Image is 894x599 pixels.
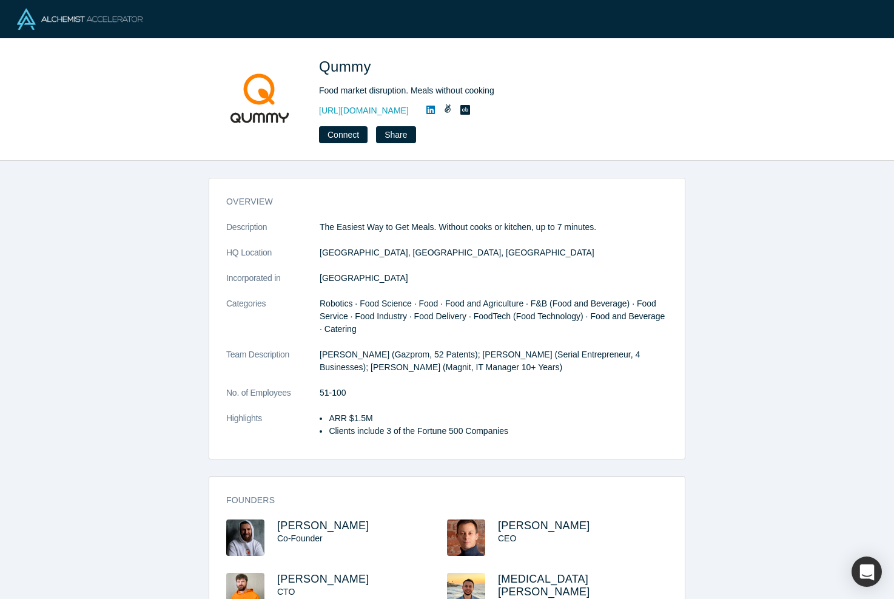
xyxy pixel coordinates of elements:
[319,84,659,97] div: Food market disruption. Meals without cooking
[319,126,368,143] button: Connect
[376,126,415,143] button: Share
[320,387,668,399] dd: 51-100
[277,519,369,532] a: [PERSON_NAME]
[329,412,668,425] li: ARR $1.5M
[498,533,516,543] span: CEO
[319,104,409,117] a: [URL][DOMAIN_NAME]
[329,425,668,438] li: Clients include 3 of the Fortune 500 Companies
[277,573,369,585] a: [PERSON_NAME]
[226,348,320,387] dt: Team Description
[447,519,485,556] img: Evgeny Pisarev's Profile Image
[320,299,665,334] span: Robotics · Food Science · Food · Food and Agriculture · F&B (Food and Beverage) · Food Service · ...
[226,221,320,246] dt: Description
[226,412,320,450] dt: Highlights
[319,58,375,75] span: Qummy
[320,221,668,234] p: The Easiest Way to Get Meals. Without cooks or kitchen, up to 7 minutes.
[277,587,295,597] span: CTO
[498,573,590,598] a: [MEDICAL_DATA][PERSON_NAME]
[226,195,651,208] h3: overview
[226,272,320,297] dt: Incorporated in
[226,494,651,507] h3: Founders
[226,387,320,412] dt: No. of Employees
[498,519,590,532] a: [PERSON_NAME]
[17,8,143,30] img: Alchemist Logo
[217,56,302,141] img: Qummy's Logo
[320,246,668,259] dd: [GEOGRAPHIC_DATA], [GEOGRAPHIC_DATA], [GEOGRAPHIC_DATA]
[277,533,323,543] span: Co-Founder
[320,272,668,285] dd: [GEOGRAPHIC_DATA]
[226,297,320,348] dt: Categories
[226,519,264,556] img: Artem Simonyants's Profile Image
[320,348,668,374] p: [PERSON_NAME] (Gazprom, 52 Patents); [PERSON_NAME] (Serial Entrepreneur, 4 Businesses); [PERSON_N...
[226,246,320,272] dt: HQ Location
